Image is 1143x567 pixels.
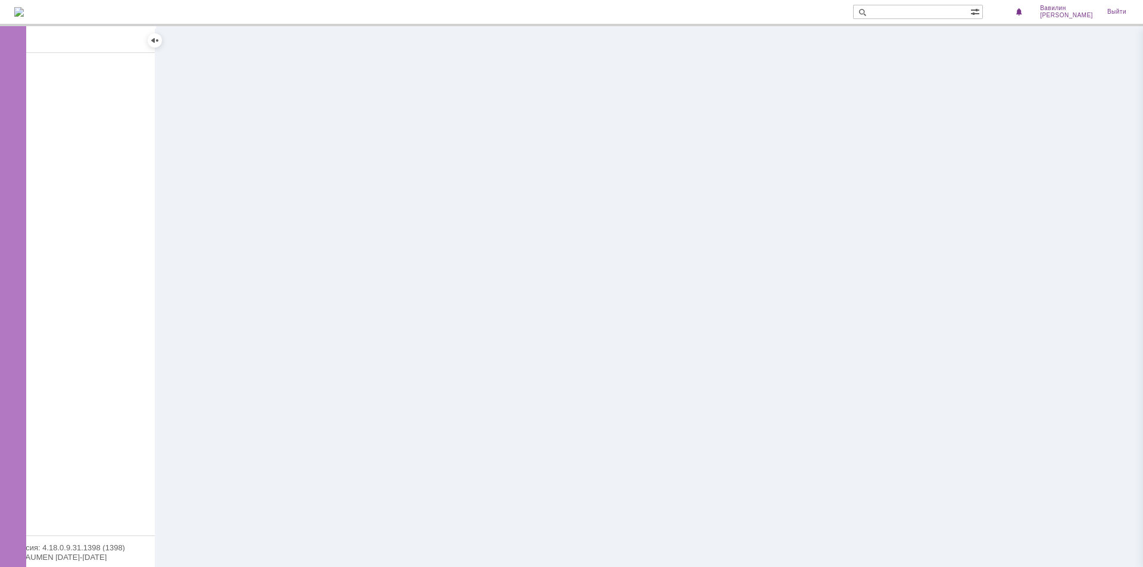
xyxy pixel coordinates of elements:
[14,7,24,17] a: Перейти на домашнюю страницу
[12,544,143,552] div: Версия: 4.18.0.9.31.1398 (1398)
[12,553,143,561] div: © NAUMEN [DATE]-[DATE]
[148,33,162,48] div: Скрыть меню
[970,5,982,17] span: Расширенный поиск
[14,7,24,17] img: logo
[1040,12,1093,19] span: [PERSON_NAME]
[1040,5,1093,12] span: Вавилин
